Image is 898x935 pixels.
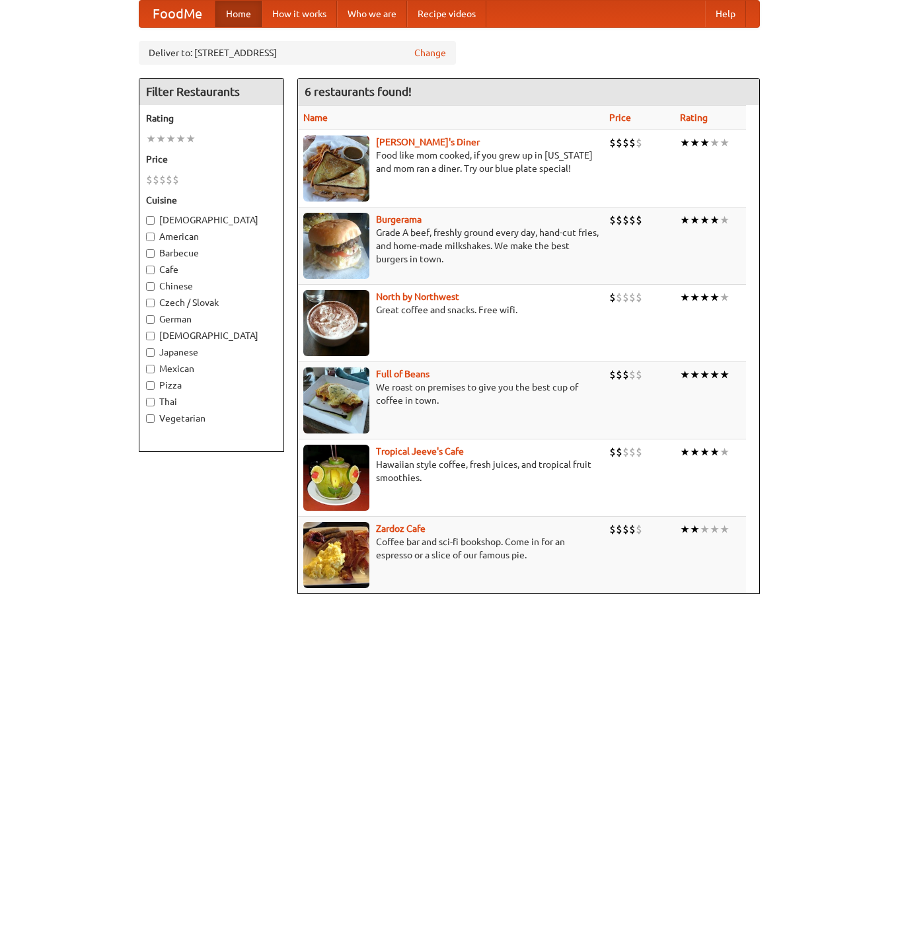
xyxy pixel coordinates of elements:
[636,213,642,227] li: $
[710,135,720,150] li: ★
[172,172,179,187] li: $
[146,153,277,166] h5: Price
[629,213,636,227] li: $
[153,172,159,187] li: $
[139,79,283,105] h4: Filter Restaurants
[622,522,629,537] li: $
[629,522,636,537] li: $
[616,135,622,150] li: $
[146,332,155,340] input: [DEMOGRAPHIC_DATA]
[616,290,622,305] li: $
[146,194,277,207] h5: Cuisine
[303,367,369,433] img: beans.jpg
[303,135,369,202] img: sallys.jpg
[305,85,412,98] ng-pluralize: 6 restaurants found!
[303,522,369,588] img: zardoz.jpg
[720,213,730,227] li: ★
[636,367,642,382] li: $
[609,135,616,150] li: $
[146,414,155,423] input: Vegetarian
[700,445,710,459] li: ★
[680,290,690,305] li: ★
[720,290,730,305] li: ★
[629,367,636,382] li: $
[622,213,629,227] li: $
[710,522,720,537] li: ★
[303,535,599,562] p: Coffee bar and sci-fi bookshop. Come in for an espresso or a slice of our famous pie.
[146,362,277,375] label: Mexican
[303,458,599,484] p: Hawaiian style coffee, fresh juices, and tropical fruit smoothies.
[139,1,215,27] a: FoodMe
[376,446,464,457] a: Tropical Jeeve's Cafe
[690,213,700,227] li: ★
[720,522,730,537] li: ★
[680,367,690,382] li: ★
[176,131,186,146] li: ★
[303,112,328,123] a: Name
[720,135,730,150] li: ★
[616,522,622,537] li: $
[146,282,155,291] input: Chinese
[303,303,599,317] p: Great coffee and snacks. Free wifi.
[720,367,730,382] li: ★
[376,214,422,225] a: Burgerama
[146,233,155,241] input: American
[680,213,690,227] li: ★
[407,1,486,27] a: Recipe videos
[680,445,690,459] li: ★
[710,290,720,305] li: ★
[616,213,622,227] li: $
[414,46,446,59] a: Change
[159,172,166,187] li: $
[616,445,622,459] li: $
[690,290,700,305] li: ★
[700,367,710,382] li: ★
[303,381,599,407] p: We roast on premises to give you the best cup of coffee in town.
[146,266,155,274] input: Cafe
[146,172,153,187] li: $
[710,213,720,227] li: ★
[629,445,636,459] li: $
[215,1,262,27] a: Home
[629,135,636,150] li: $
[720,445,730,459] li: ★
[680,135,690,150] li: ★
[146,216,155,225] input: [DEMOGRAPHIC_DATA]
[146,263,277,276] label: Cafe
[710,367,720,382] li: ★
[146,381,155,390] input: Pizza
[636,445,642,459] li: $
[146,365,155,373] input: Mexican
[303,445,369,511] img: jeeves.jpg
[146,299,155,307] input: Czech / Slovak
[622,367,629,382] li: $
[146,348,155,357] input: Japanese
[636,290,642,305] li: $
[690,367,700,382] li: ★
[146,246,277,260] label: Barbecue
[680,522,690,537] li: ★
[376,137,480,147] a: [PERSON_NAME]'s Diner
[166,131,176,146] li: ★
[616,367,622,382] li: $
[622,445,629,459] li: $
[680,112,708,123] a: Rating
[710,445,720,459] li: ★
[146,398,155,406] input: Thai
[690,135,700,150] li: ★
[376,291,459,302] a: North by Northwest
[636,135,642,150] li: $
[622,135,629,150] li: $
[636,522,642,537] li: $
[629,290,636,305] li: $
[303,149,599,175] p: Food like mom cooked, if you grew up in [US_STATE] and mom ran a diner. Try our blue plate special!
[376,523,426,534] b: Zardoz Cafe
[156,131,166,146] li: ★
[609,112,631,123] a: Price
[609,213,616,227] li: $
[303,290,369,356] img: north.jpg
[146,313,277,326] label: German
